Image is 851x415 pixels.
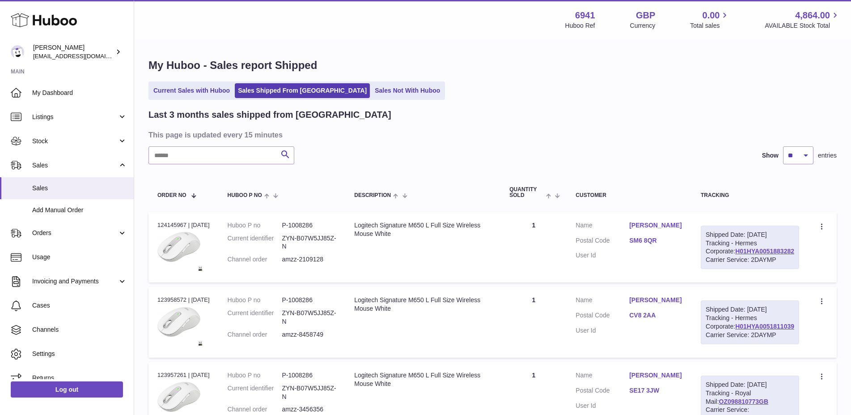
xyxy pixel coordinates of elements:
[32,301,127,310] span: Cases
[32,161,118,170] span: Sales
[629,236,683,245] a: SM6 8QR
[235,83,370,98] a: Sales Shipped From [GEOGRAPHIC_DATA]
[354,371,491,388] div: Logitech Signature M650 L Full Size Wireless Mouse White
[11,45,24,59] img: support@photogears.uk
[228,371,282,380] dt: Huboo P no
[703,9,720,21] span: 0.00
[735,323,794,330] a: H01HYA0051811039
[282,405,336,414] dd: amzz-3456356
[148,130,834,140] h3: This page is updated every 15 minutes
[228,405,282,414] dt: Channel order
[629,311,683,320] a: CV8 2AA
[32,277,118,286] span: Invoicing and Payments
[818,151,837,160] span: entries
[32,113,118,121] span: Listings
[509,187,544,198] span: Quantity Sold
[157,221,210,229] div: 124145967 | [DATE]
[32,184,127,193] span: Sales
[701,226,799,270] div: Tracking - Hermes Corporate:
[33,43,114,60] div: [PERSON_NAME]
[354,296,491,313] div: Logitech Signature M650 L Full Size Wireless Mouse White
[157,371,210,379] div: 123957261 | [DATE]
[157,232,202,270] img: 1724985419.jpg
[576,386,629,397] dt: Postal Code
[228,330,282,339] dt: Channel order
[762,151,779,160] label: Show
[282,234,336,251] dd: ZYN-B07W5JJ85Z-N
[157,193,186,198] span: Order No
[148,58,837,73] h1: My Huboo - Sales report Shipped
[706,231,794,239] div: Shipped Date: [DATE]
[576,371,629,382] dt: Name
[701,300,799,344] div: Tracking - Hermes Corporate:
[690,21,730,30] span: Total sales
[282,384,336,401] dd: ZYN-B07W5JJ85Z-N
[32,350,127,358] span: Settings
[629,371,683,380] a: [PERSON_NAME]
[148,109,391,121] h2: Last 3 months sales shipped from [GEOGRAPHIC_DATA]
[500,212,567,283] td: 1
[629,386,683,395] a: SE17 3JW
[157,296,210,304] div: 123958572 | [DATE]
[32,374,127,382] span: Returns
[576,193,683,198] div: Customer
[282,371,336,380] dd: P-1008286
[690,9,730,30] a: 0.00 Total sales
[706,305,794,314] div: Shipped Date: [DATE]
[576,221,629,232] dt: Name
[228,309,282,326] dt: Current identifier
[11,381,123,398] a: Log out
[282,221,336,230] dd: P-1008286
[228,193,262,198] span: Huboo P no
[372,83,443,98] a: Sales Not With Huboo
[32,89,127,97] span: My Dashboard
[157,307,202,346] img: 1724985419.jpg
[565,21,595,30] div: Huboo Ref
[576,251,629,260] dt: User Id
[32,137,118,145] span: Stock
[576,236,629,247] dt: Postal Code
[228,255,282,264] dt: Channel order
[354,193,391,198] span: Description
[282,296,336,304] dd: P-1008286
[228,384,282,401] dt: Current identifier
[32,206,127,214] span: Add Manual Order
[228,221,282,230] dt: Huboo P no
[33,52,131,60] span: [EMAIL_ADDRESS][DOMAIN_NAME]
[576,326,629,335] dt: User Id
[500,287,567,358] td: 1
[701,193,799,198] div: Tracking
[735,248,794,255] a: H01HYA0051883282
[32,253,127,261] span: Usage
[576,296,629,307] dt: Name
[630,21,656,30] div: Currency
[629,296,683,304] a: [PERSON_NAME]
[576,311,629,322] dt: Postal Code
[765,9,840,30] a: 4,864.00 AVAILABLE Stock Total
[354,221,491,238] div: Logitech Signature M650 L Full Size Wireless Mouse White
[795,9,830,21] span: 4,864.00
[706,381,794,389] div: Shipped Date: [DATE]
[228,296,282,304] dt: Huboo P no
[32,325,127,334] span: Channels
[765,21,840,30] span: AVAILABLE Stock Total
[636,9,655,21] strong: GBP
[575,9,595,21] strong: 6941
[228,234,282,251] dt: Current identifier
[32,229,118,237] span: Orders
[282,330,336,339] dd: amzz-8458749
[282,255,336,264] dd: amzz-2109128
[706,331,794,339] div: Carrier Service: 2DAYMP
[719,398,769,405] a: OZ098810773GB
[629,221,683,230] a: [PERSON_NAME]
[706,256,794,264] div: Carrier Service: 2DAYMP
[150,83,233,98] a: Current Sales with Huboo
[576,402,629,410] dt: User Id
[282,309,336,326] dd: ZYN-B07W5JJ85Z-N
